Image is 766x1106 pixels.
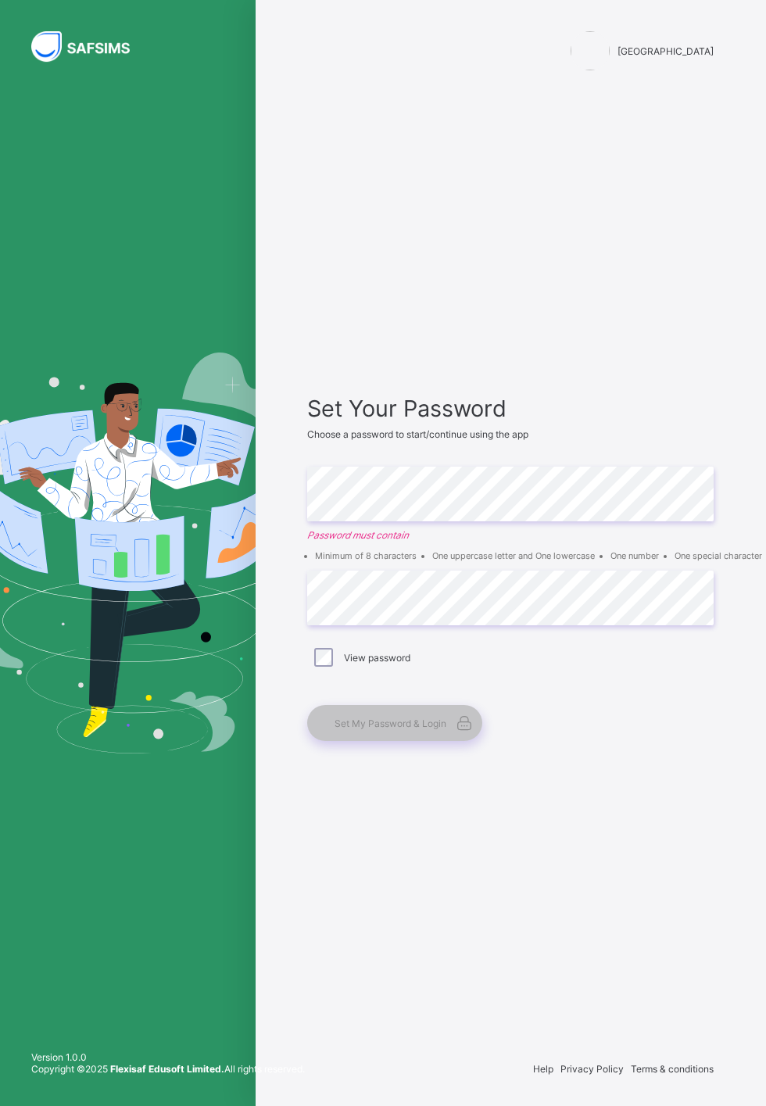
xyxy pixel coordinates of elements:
[432,550,595,561] li: One uppercase letter and One lowercase
[335,718,446,729] span: Set My Password & Login
[560,1063,624,1075] span: Privacy Policy
[307,529,714,541] em: Password must contain
[631,1063,714,1075] span: Terms & conditions
[31,31,149,62] img: SAFSIMS Logo
[31,1051,305,1063] span: Version 1.0.0
[610,550,659,561] li: One number
[571,31,610,70] img: Himma International College
[110,1063,224,1075] strong: Flexisaf Edusoft Limited.
[307,428,528,440] span: Choose a password to start/continue using the app
[31,1063,305,1075] span: Copyright © 2025 All rights reserved.
[307,395,714,422] span: Set Your Password
[344,652,410,664] label: View password
[533,1063,553,1075] span: Help
[315,550,417,561] li: Minimum of 8 characters
[675,550,762,561] li: One special character
[617,45,714,57] span: [GEOGRAPHIC_DATA]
